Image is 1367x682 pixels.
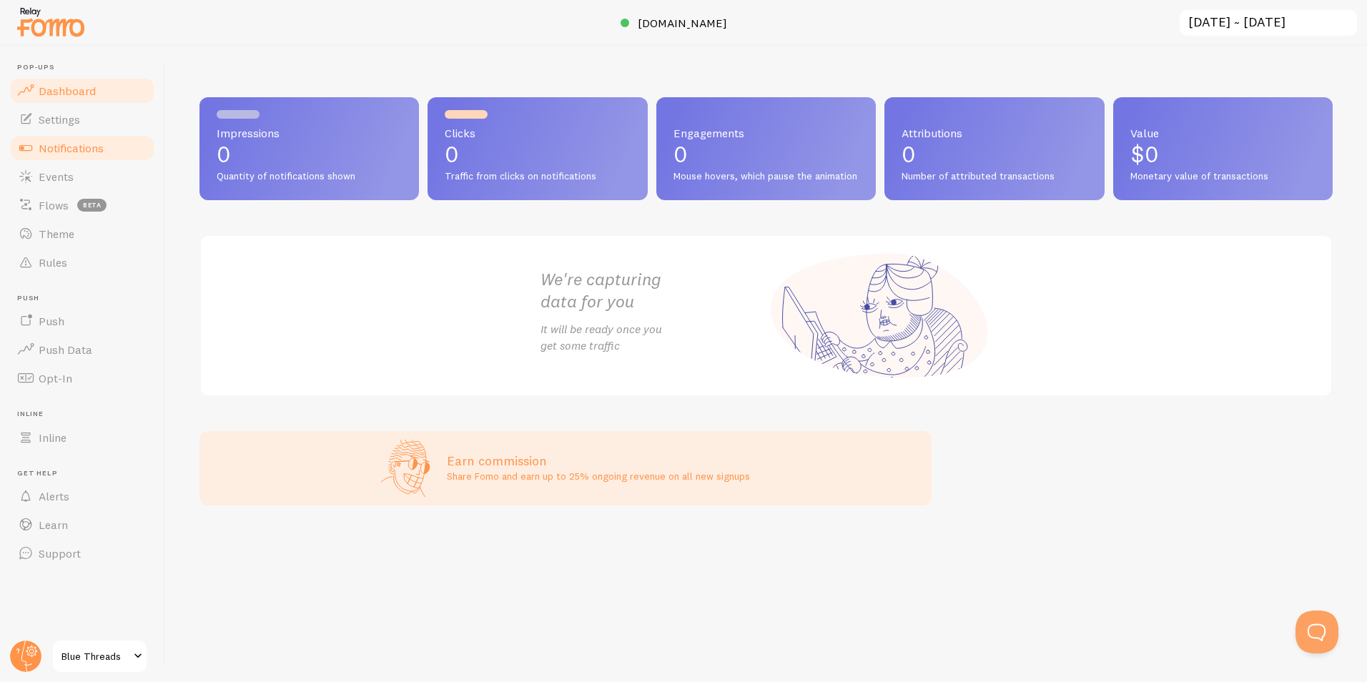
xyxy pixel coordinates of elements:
span: Traffic from clicks on notifications [445,170,630,183]
p: 0 [445,143,630,166]
span: Inline [17,410,156,419]
span: Mouse hovers, which pause the animation [673,170,859,183]
a: Push Data [9,335,156,364]
img: fomo-relay-logo-orange.svg [15,4,87,40]
span: Settings [39,112,80,127]
a: Events [9,162,156,191]
span: Theme [39,227,74,241]
a: Flows beta [9,191,156,219]
span: Pop-ups [17,63,156,72]
span: $0 [1130,140,1159,168]
span: Engagements [673,127,859,139]
a: Blue Threads [51,639,148,673]
span: Value [1130,127,1316,139]
p: 0 [217,143,402,166]
span: Push [17,294,156,303]
span: Opt-In [39,371,72,385]
span: Alerts [39,489,69,503]
span: Inline [39,430,66,445]
span: Clicks [445,127,630,139]
h2: We're capturing data for you [541,268,766,312]
span: Impressions [217,127,402,139]
a: Support [9,539,156,568]
p: 0 [902,143,1087,166]
p: It will be ready once you get some traffic [541,321,766,354]
span: Rules [39,255,67,270]
span: Attributions [902,127,1087,139]
a: Alerts [9,482,156,510]
a: Learn [9,510,156,539]
h3: Earn commission [447,453,750,469]
a: Settings [9,105,156,134]
iframe: Help Scout Beacon - Open [1296,611,1338,653]
a: Rules [9,248,156,277]
span: Number of attributed transactions [902,170,1087,183]
a: Inline [9,423,156,452]
span: Monetary value of transactions [1130,170,1316,183]
a: Push [9,307,156,335]
a: Notifications [9,134,156,162]
span: beta [77,199,107,212]
a: Dashboard [9,76,156,105]
span: Dashboard [39,84,96,98]
p: 0 [673,143,859,166]
p: Share Fomo and earn up to 25% ongoing revenue on all new signups [447,469,750,483]
span: Push Data [39,342,92,357]
span: Notifications [39,141,104,155]
span: Quantity of notifications shown [217,170,402,183]
a: Opt-In [9,364,156,392]
span: Flows [39,198,69,212]
span: Support [39,546,81,560]
span: Events [39,169,74,184]
a: Theme [9,219,156,248]
span: Learn [39,518,68,532]
span: Blue Threads [61,648,129,665]
span: Push [39,314,64,328]
span: Get Help [17,469,156,478]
